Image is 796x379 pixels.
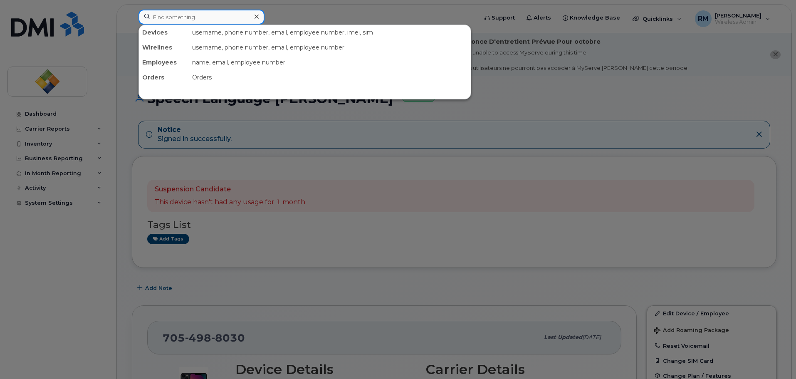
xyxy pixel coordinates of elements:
[189,70,471,85] div: Orders
[189,55,471,70] div: name, email, employee number
[189,25,471,40] div: username, phone number, email, employee number, imei, sim
[139,55,189,70] div: Employees
[189,40,471,55] div: username, phone number, email, employee number
[139,40,189,55] div: Wirelines
[139,70,189,85] div: Orders
[139,25,189,40] div: Devices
